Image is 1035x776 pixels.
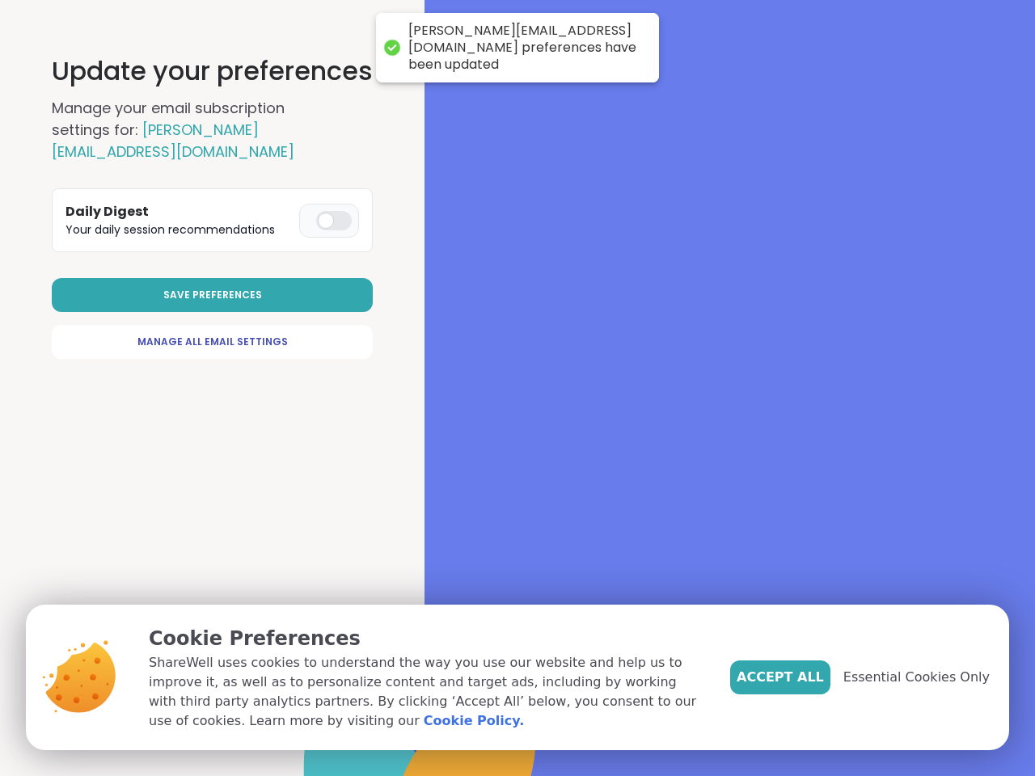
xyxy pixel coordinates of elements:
[408,23,643,73] div: [PERSON_NAME][EMAIL_ADDRESS][DOMAIN_NAME] preferences have been updated
[137,335,288,349] span: Manage All Email Settings
[52,97,343,162] h2: Manage your email subscription settings for:
[149,653,704,731] p: ShareWell uses cookies to understand the way you use our website and help us to improve it, as we...
[52,120,294,162] span: [PERSON_NAME][EMAIL_ADDRESS][DOMAIN_NAME]
[730,660,830,694] button: Accept All
[424,711,524,731] a: Cookie Policy.
[65,202,293,221] h3: Daily Digest
[52,278,373,312] button: Save Preferences
[163,288,262,302] span: Save Preferences
[52,52,373,91] h1: Update your preferences
[65,221,293,238] p: Your daily session recommendations
[52,325,373,359] a: Manage All Email Settings
[149,624,704,653] p: Cookie Preferences
[843,668,990,687] span: Essential Cookies Only
[737,668,824,687] span: Accept All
